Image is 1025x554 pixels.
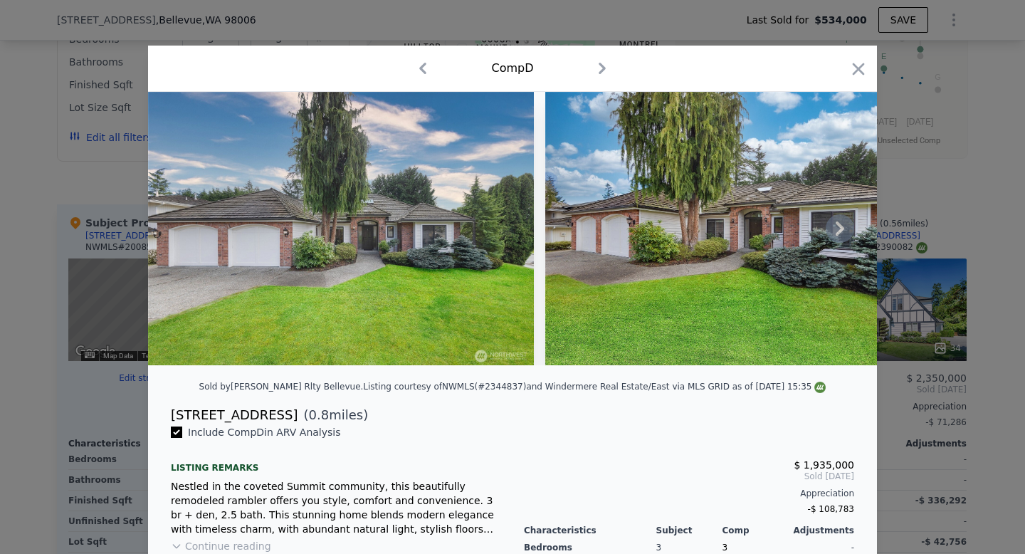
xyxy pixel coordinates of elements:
img: Property Img [545,92,955,365]
div: Appreciation [524,488,854,499]
span: Sold [DATE] [524,471,854,482]
span: -$ 108,783 [808,504,854,514]
button: Continue reading [171,539,271,553]
span: 3 [722,543,727,553]
div: Adjustments [788,525,854,536]
img: NWMLS Logo [814,382,826,393]
div: Comp [722,525,788,536]
div: [STREET_ADDRESS] [171,405,298,425]
div: Characteristics [524,525,656,536]
div: Listing courtesy of NWMLS (#2344837) and Windermere Real Estate/East via MLS GRID as of [DATE] 15:35 [363,382,826,392]
img: Property Img [148,92,534,365]
div: Sold by [PERSON_NAME] Rlty Bellevue . [199,382,364,392]
div: Listing remarks [171,451,501,474]
span: 0.8 [309,407,330,422]
span: Include Comp D in ARV Analysis [182,427,347,438]
span: $ 1,935,000 [794,459,854,471]
div: Comp D [491,60,533,77]
div: Nestled in the coveted Summit community, this beautifully remodeled rambler offers you style, com... [171,479,501,536]
div: Subject [656,525,722,536]
span: ( miles) [298,405,368,425]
